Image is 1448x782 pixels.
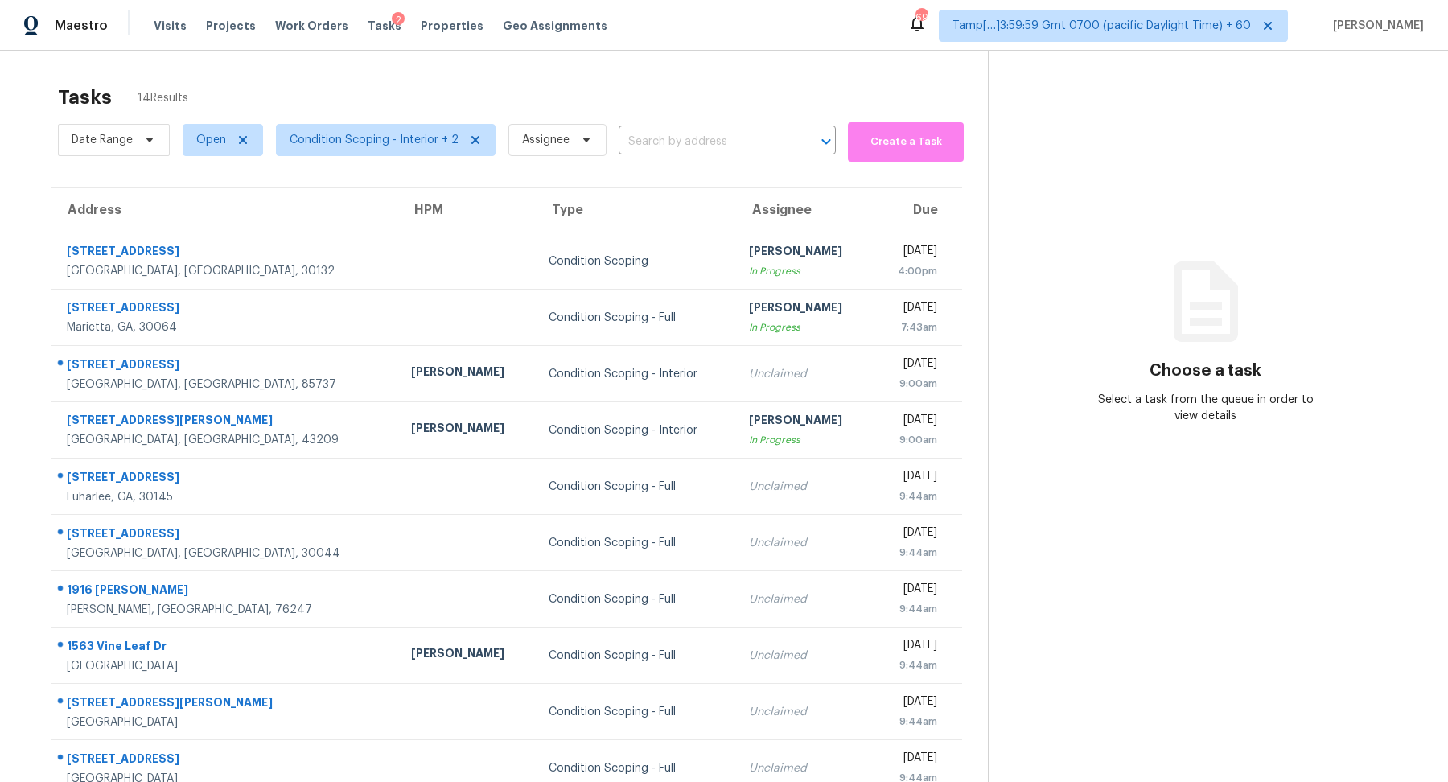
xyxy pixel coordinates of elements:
h2: Tasks [58,89,112,105]
button: Open [815,130,837,153]
div: [PERSON_NAME], [GEOGRAPHIC_DATA], 76247 [67,602,385,618]
div: Condition Scoping - Interior [549,366,724,382]
div: 9:00am [886,376,937,392]
div: [STREET_ADDRESS][PERSON_NAME] [67,694,385,714]
span: Maestro [55,18,108,34]
div: 2 [392,12,405,28]
th: HPM [398,188,535,233]
div: Condition Scoping - Full [549,704,724,720]
th: Type [536,188,737,233]
div: Condition Scoping - Interior [549,422,724,438]
div: Select a task from the queue in order to view details [1097,392,1314,424]
div: 9:44am [886,545,937,561]
div: [PERSON_NAME] [411,364,522,384]
div: [DATE] [886,243,937,263]
div: Condition Scoping - Full [549,591,724,607]
div: 9:44am [886,488,937,504]
div: In Progress [749,319,860,335]
div: 7:43am [886,319,937,335]
div: Unclaimed [749,648,860,664]
div: [DATE] [886,525,937,545]
h3: Choose a task [1150,363,1261,379]
th: Assignee [736,188,873,233]
span: Properties [421,18,483,34]
div: Unclaimed [749,760,860,776]
div: 9:44am [886,657,937,673]
div: Marietta, GA, 30064 [67,319,385,335]
div: [PERSON_NAME] [411,645,522,665]
div: Unclaimed [749,704,860,720]
th: Due [874,188,962,233]
div: [GEOGRAPHIC_DATA], [GEOGRAPHIC_DATA], 43209 [67,432,385,448]
div: [STREET_ADDRESS] [67,751,385,771]
div: Condition Scoping - Full [549,648,724,664]
input: Search by address [619,130,791,154]
div: Condition Scoping - Full [549,535,724,551]
span: [PERSON_NAME] [1327,18,1424,34]
span: Date Range [72,132,133,148]
div: [DATE] [886,694,937,714]
div: [DATE] [886,581,937,601]
span: 14 Results [138,90,188,106]
div: Unclaimed [749,535,860,551]
div: [STREET_ADDRESS] [67,299,385,319]
div: [DATE] [886,750,937,770]
div: Unclaimed [749,366,860,382]
div: 9:44am [886,601,937,617]
div: Unclaimed [749,479,860,495]
div: [DATE] [886,299,937,319]
div: 4:00pm [886,263,937,279]
span: Work Orders [275,18,348,34]
div: Condition Scoping - Full [549,760,724,776]
span: Condition Scoping - Interior + 2 [290,132,459,148]
div: [PERSON_NAME] [749,412,860,432]
th: Address [51,188,398,233]
div: 692 [915,10,927,26]
div: [STREET_ADDRESS] [67,243,385,263]
div: [DATE] [886,468,937,488]
span: Tamp[…]3:59:59 Gmt 0700 (pacific Daylight Time) + 60 [952,18,1251,34]
span: Projects [206,18,256,34]
div: [DATE] [886,356,937,376]
div: 9:44am [886,714,937,730]
div: [STREET_ADDRESS][PERSON_NAME] [67,412,385,432]
div: [STREET_ADDRESS] [67,356,385,377]
div: Condition Scoping [549,253,724,270]
div: [GEOGRAPHIC_DATA] [67,658,385,674]
div: In Progress [749,432,860,448]
button: Create a Task [848,122,964,162]
div: [PERSON_NAME] [411,420,522,440]
span: Assignee [522,132,570,148]
div: In Progress [749,263,860,279]
div: [STREET_ADDRESS] [67,525,385,545]
div: 1563 Vine Leaf Dr [67,638,385,658]
div: [GEOGRAPHIC_DATA], [GEOGRAPHIC_DATA], 30132 [67,263,385,279]
div: [DATE] [886,637,937,657]
div: Unclaimed [749,591,860,607]
div: 1916 [PERSON_NAME] [67,582,385,602]
span: Visits [154,18,187,34]
div: [STREET_ADDRESS] [67,469,385,489]
div: Condition Scoping - Full [549,479,724,495]
div: Euharlee, GA, 30145 [67,489,385,505]
div: [GEOGRAPHIC_DATA] [67,714,385,731]
div: [GEOGRAPHIC_DATA], [GEOGRAPHIC_DATA], 85737 [67,377,385,393]
div: [GEOGRAPHIC_DATA], [GEOGRAPHIC_DATA], 30044 [67,545,385,562]
span: Tasks [368,20,401,31]
div: Condition Scoping - Full [549,310,724,326]
div: [DATE] [886,412,937,432]
span: Create a Task [856,133,956,151]
div: [PERSON_NAME] [749,299,860,319]
div: 9:00am [886,432,937,448]
span: Geo Assignments [503,18,607,34]
div: [PERSON_NAME] [749,243,860,263]
span: Open [196,132,226,148]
